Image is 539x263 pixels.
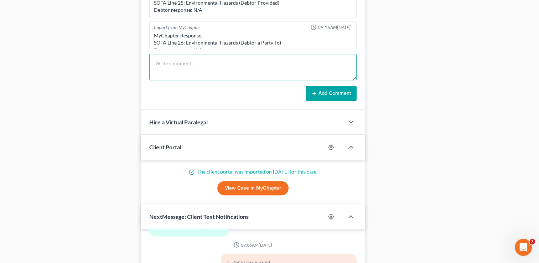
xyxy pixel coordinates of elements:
[149,119,208,125] span: Hire a Virtual Paralegal
[318,24,351,31] span: 09:16AM[DATE]
[154,24,200,31] div: Import from MyChapter
[515,239,532,256] iframe: Intercom live chat
[149,242,357,248] div: 09:06AM[DATE]
[306,86,357,101] button: Add Comment
[529,239,535,244] span: 7
[149,168,357,175] p: The client portal was imported on [DATE] for this case.
[149,144,181,150] span: Client Portal
[149,213,249,220] span: NextMessage: Client Text Notifications
[154,32,352,53] div: MyChapter Response: SOFA Line 26: Environmental Hazards (Debtor a Party To) Debtor response: N/A
[217,181,289,195] a: View Case in MyChapter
